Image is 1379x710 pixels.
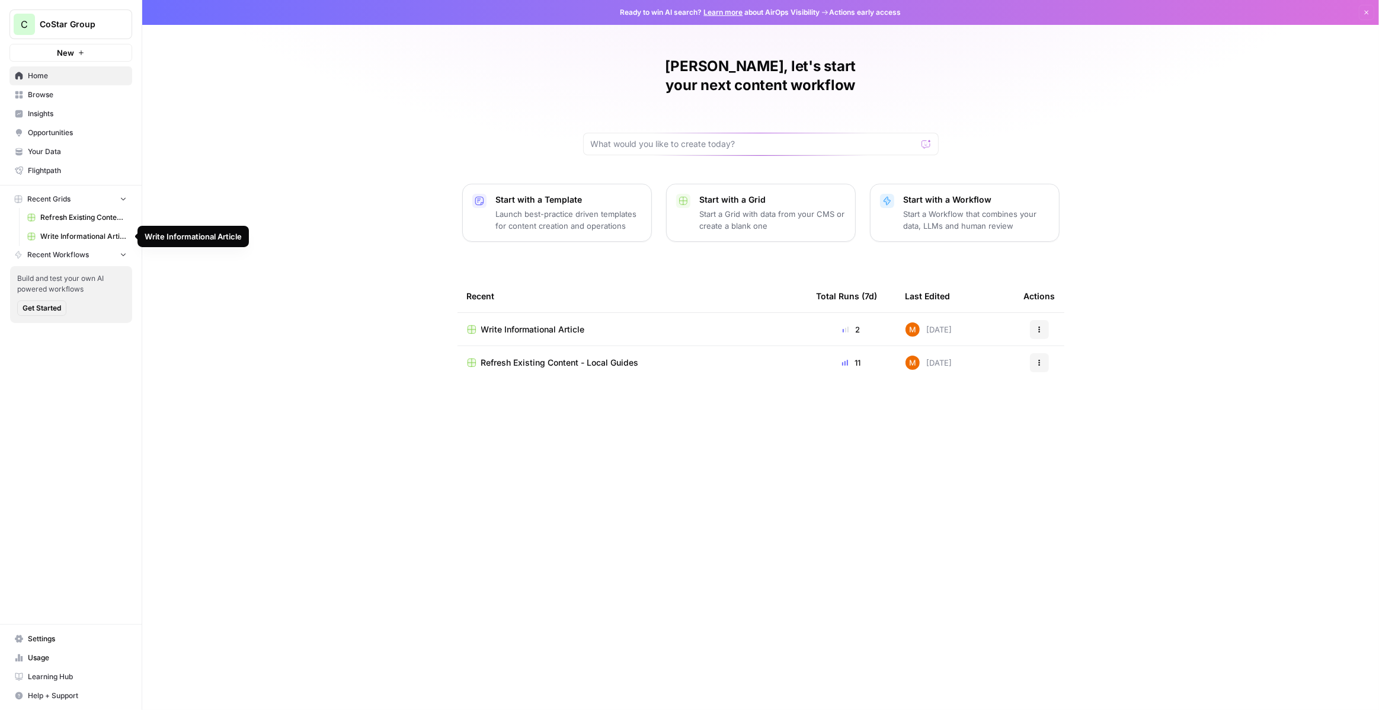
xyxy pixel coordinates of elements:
div: Write Informational Article [145,231,242,242]
a: Insights [9,104,132,123]
span: Recent Workflows [27,250,89,260]
span: Browse [28,89,127,100]
div: Recent [467,280,798,312]
div: Last Edited [906,280,951,312]
span: Your Data [28,146,127,157]
a: Write Informational Article [22,227,132,246]
button: Start with a GridStart a Grid with data from your CMS or create a blank one [666,184,856,242]
a: Refresh Existing Content - Local Guides [22,208,132,227]
a: Write Informational Article [467,324,798,335]
span: Flightpath [28,165,127,176]
div: 11 [817,357,887,369]
span: Get Started [23,303,61,314]
button: New [9,44,132,62]
a: Settings [9,629,132,648]
span: Ready to win AI search? about AirOps Visibility [620,7,820,18]
div: [DATE] [906,322,952,337]
span: New [57,47,74,59]
a: Your Data [9,142,132,161]
button: Help + Support [9,686,132,705]
p: Start with a Grid [700,194,846,206]
div: Total Runs (7d) [817,280,878,312]
img: 4suam345j4k4ehuf80j2ussc8x0k [906,356,920,370]
a: Browse [9,85,132,104]
a: Refresh Existing Content - Local Guides [467,357,798,369]
button: Start with a TemplateLaunch best-practice driven templates for content creation and operations [462,184,652,242]
span: C [21,17,28,31]
span: Refresh Existing Content - Local Guides [40,212,127,223]
span: Settings [28,634,127,644]
span: Insights [28,108,127,119]
a: Flightpath [9,161,132,180]
span: Write Informational Article [481,324,585,335]
button: Recent Workflows [9,246,132,264]
a: Learn more [704,8,743,17]
span: Home [28,71,127,81]
p: Start with a Workflow [904,194,1050,206]
h1: [PERSON_NAME], let's start your next content workflow [583,57,939,95]
img: 4suam345j4k4ehuf80j2ussc8x0k [906,322,920,337]
button: Recent Grids [9,190,132,208]
span: Build and test your own AI powered workflows [17,273,125,295]
a: Learning Hub [9,667,132,686]
p: Start with a Template [496,194,642,206]
span: CoStar Group [40,18,111,30]
span: Recent Grids [27,194,71,204]
div: Actions [1024,280,1055,312]
button: Workspace: CoStar Group [9,9,132,39]
span: Help + Support [28,690,127,701]
span: Actions early access [830,7,901,18]
button: Get Started [17,300,66,316]
a: Opportunities [9,123,132,142]
span: Write Informational Article [40,231,127,242]
div: 2 [817,324,887,335]
input: What would you like to create today? [591,138,917,150]
a: Home [9,66,132,85]
span: Learning Hub [28,671,127,682]
span: Usage [28,653,127,663]
span: Opportunities [28,127,127,138]
button: Start with a WorkflowStart a Workflow that combines your data, LLMs and human review [870,184,1060,242]
p: Launch best-practice driven templates for content creation and operations [496,208,642,232]
div: [DATE] [906,356,952,370]
p: Start a Workflow that combines your data, LLMs and human review [904,208,1050,232]
a: Usage [9,648,132,667]
span: Refresh Existing Content - Local Guides [481,357,639,369]
p: Start a Grid with data from your CMS or create a blank one [700,208,846,232]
